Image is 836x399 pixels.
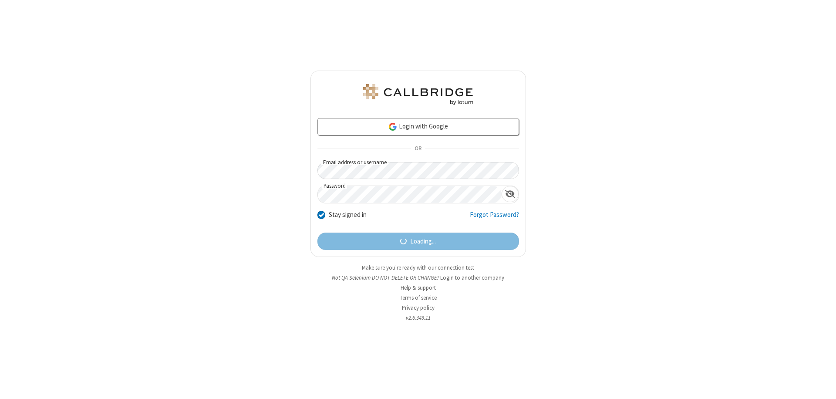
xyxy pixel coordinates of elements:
li: v2.6.349.11 [310,314,526,322]
iframe: Chat [814,376,829,393]
input: Password [318,186,502,203]
button: Login to another company [440,274,504,282]
img: QA Selenium DO NOT DELETE OR CHANGE [361,84,475,105]
a: Forgot Password? [470,210,519,227]
a: Terms of service [400,294,437,301]
img: google-icon.png [388,122,398,132]
a: Privacy policy [402,304,435,311]
a: Login with Google [317,118,519,135]
input: Email address or username [317,162,519,179]
span: Loading... [410,237,436,247]
label: Stay signed in [329,210,367,220]
div: Show password [502,186,519,202]
a: Help & support [401,284,436,291]
a: Make sure you're ready with our connection test [362,264,474,271]
li: Not QA Selenium DO NOT DELETE OR CHANGE? [310,274,526,282]
span: OR [411,143,425,155]
button: Loading... [317,233,519,250]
